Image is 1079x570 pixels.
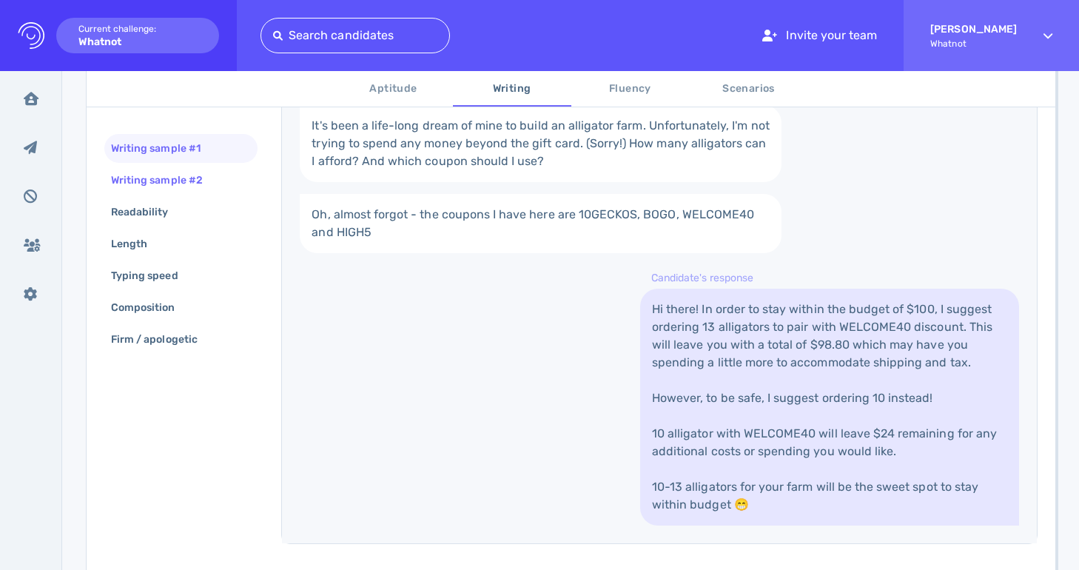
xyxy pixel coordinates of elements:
[108,265,196,286] div: Typing speed
[108,201,186,223] div: Readability
[343,80,444,98] span: Aptitude
[108,297,193,318] div: Composition
[108,233,165,255] div: Length
[640,289,1019,526] a: Hi there! In order to stay within the budget of $100, I suggest ordering 13 alligators to pair wi...
[930,38,1017,49] span: Whatnot
[462,80,562,98] span: Writing
[930,23,1017,36] strong: [PERSON_NAME]
[108,170,221,191] div: Writing sample #2
[580,80,681,98] span: Fluency
[300,194,781,253] a: Oh, almost forgot - the coupons I have here are 10GECKOS, BOGO, WELCOME40 and HIGH5
[699,80,799,98] span: Scenarios
[108,329,215,350] div: Firm / apologetic
[108,138,218,159] div: Writing sample #1
[300,105,781,182] a: It's been a life-long dream of mine to build an alligator farm. Unfortunately, I'm not trying to ...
